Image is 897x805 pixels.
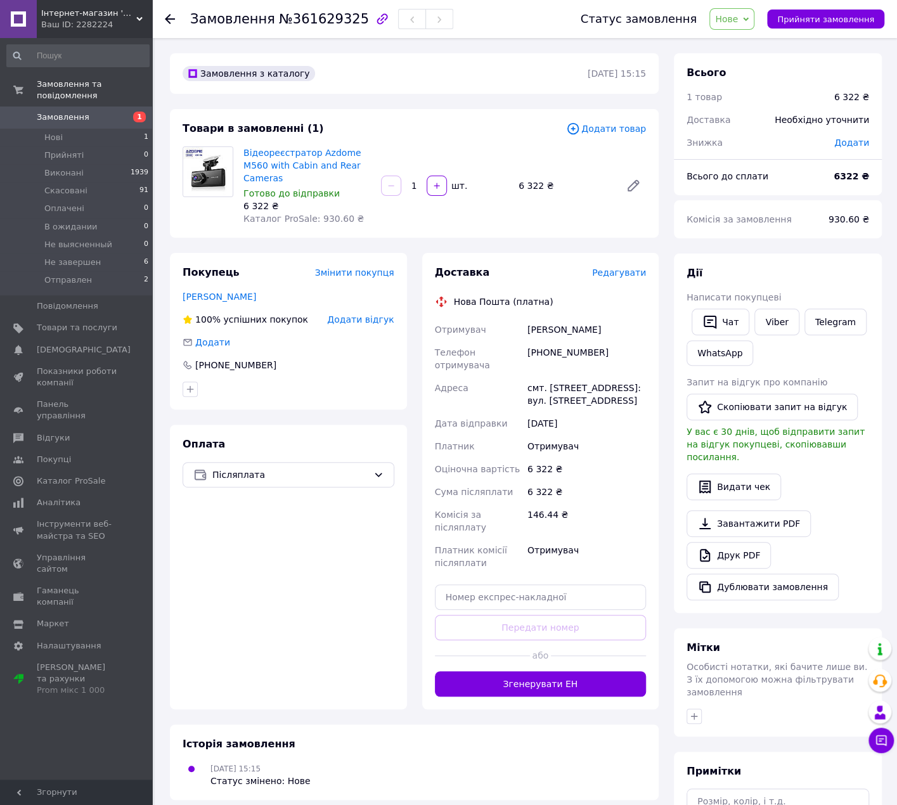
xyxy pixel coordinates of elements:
a: Редагувати [621,173,646,198]
a: Друк PDF [687,542,771,569]
a: [PERSON_NAME] [183,292,256,302]
span: Доставка [435,266,490,278]
span: 100% [195,314,221,325]
span: Платник комісії післяплати [435,545,507,568]
span: 1 товар [687,92,722,102]
span: Товари та послуги [37,322,117,333]
span: 0 [144,150,148,161]
div: [PERSON_NAME] [525,318,649,341]
span: 6 [144,257,148,268]
time: [DATE] 15:15 [588,68,646,79]
a: Viber [754,309,799,335]
span: Дії [687,267,702,279]
span: Гаманець компанії [37,585,117,608]
img: Відеореєстратор Azdome M560 with Cabin and Rear Cameras [183,147,233,196]
span: Телефон отримувача [435,347,490,370]
span: 2 [144,274,148,286]
span: Товари в замовленні (1) [183,122,324,134]
span: Оплачені [44,203,84,214]
span: Отправлен [44,274,92,286]
div: Ваш ID: 2282224 [41,19,152,30]
span: Інтернет-магазин 'haNG'out [41,8,136,19]
button: Згенерувати ЕН [435,671,647,697]
span: 0 [144,239,148,250]
span: Каталог ProSale: 930.60 ₴ [243,214,364,224]
span: 1 [133,112,146,122]
button: Чат з покупцем [868,728,894,753]
span: 930.60 ₴ [829,214,869,224]
button: Прийняти замовлення [767,10,884,29]
span: Оціночна вартість [435,464,520,474]
div: успішних покупок [183,313,308,326]
span: [DATE] 15:15 [210,764,261,773]
span: Комісія за замовлення [687,214,792,224]
span: Змінити покупця [315,267,394,278]
span: Редагувати [592,267,646,278]
span: Прийняті [44,150,84,161]
span: Мітки [687,641,720,654]
div: Статус замовлення [581,13,697,25]
div: 6 322 ₴ [834,91,869,103]
span: Додати [195,337,230,347]
span: Каталог ProSale [37,475,105,487]
span: 0 [144,203,148,214]
span: Замовлення [37,112,89,123]
div: Повернутися назад [165,13,175,25]
span: Налаштування [37,640,101,652]
span: Відгуки [37,432,70,444]
b: 6322 ₴ [834,171,869,181]
div: Отримувач [525,539,649,574]
span: Отримувач [435,325,486,335]
span: Дата відправки [435,418,508,428]
span: Замовлення [190,11,275,27]
div: 6 322 ₴ [243,200,371,212]
span: 1 [144,132,148,143]
span: Скасовані [44,185,87,196]
span: У вас є 30 днів, щоб відправити запит на відгук покупцеві, скопіювавши посилання. [687,427,865,462]
span: Не выясненный [44,239,112,250]
div: [DATE] [525,412,649,435]
span: Виконані [44,167,84,179]
div: [PHONE_NUMBER] [525,341,649,377]
span: Доставка [687,115,730,125]
div: Нова Пошта (платна) [451,295,557,308]
button: Скопіювати запит на відгук [687,394,858,420]
div: Замовлення з каталогу [183,66,315,81]
span: Покупець [183,266,240,278]
span: Додати відгук [327,314,394,325]
span: [PERSON_NAME] та рахунки [37,662,117,697]
span: Нове [715,14,738,24]
div: Статус змінено: Нове [210,775,311,787]
span: Оплата [183,438,225,450]
span: В ожидании [44,221,98,233]
span: Додати [834,138,869,148]
span: Платник [435,441,475,451]
span: №361629325 [279,11,369,27]
span: Показники роботи компанії [37,366,117,389]
span: або [530,649,551,662]
span: 91 [139,185,148,196]
span: Післяплата [212,468,368,482]
a: WhatsApp [687,340,753,366]
span: Запит на відгук про компанію [687,377,827,387]
div: 6 322 ₴ [513,177,616,195]
span: Повідомлення [37,300,98,312]
span: Управління сайтом [37,552,117,575]
span: Додати товар [566,122,646,136]
span: Знижка [687,138,723,148]
span: Замовлення та повідомлення [37,79,152,101]
span: Особисті нотатки, які бачите лише ви. З їх допомогою можна фільтрувати замовлення [687,662,867,697]
a: Telegram [804,309,867,335]
div: 146.44 ₴ [525,503,649,539]
span: Адреса [435,383,468,393]
a: Завантажити PDF [687,510,811,537]
span: Всього до сплати [687,171,768,181]
span: Комісія за післяплату [435,510,486,532]
span: Примітки [687,765,741,777]
span: Прийняти замовлення [777,15,874,24]
span: Нові [44,132,63,143]
div: Prom мікс 1 000 [37,685,117,696]
div: 6 322 ₴ [525,458,649,480]
span: [DEMOGRAPHIC_DATA] [37,344,131,356]
a: Відеореєстратор Azdome M560 with Cabin and Rear Cameras [243,148,361,183]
